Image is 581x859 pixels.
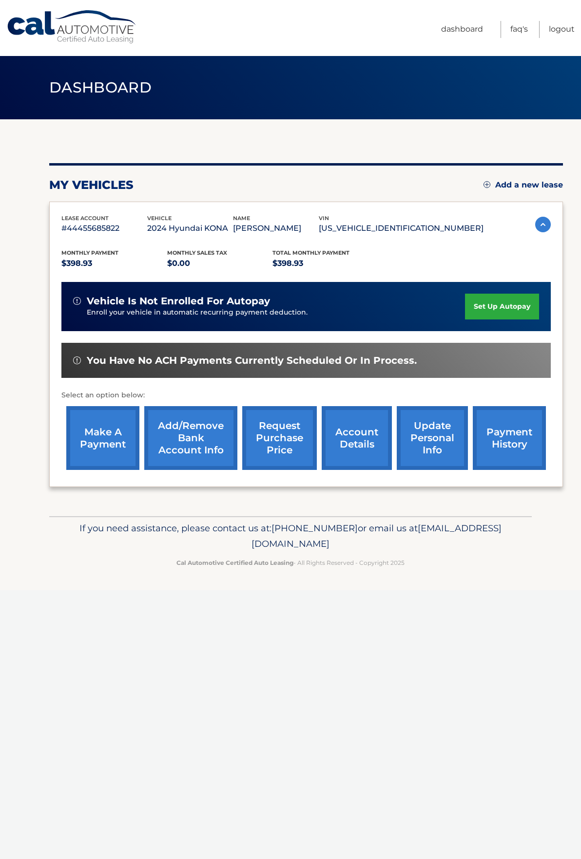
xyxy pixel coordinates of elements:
[233,222,319,235] p: [PERSON_NAME]
[147,222,233,235] p: 2024 Hyundai KONA
[87,355,417,367] span: You have no ACH payments currently scheduled or in process.
[242,406,317,470] a: request purchase price
[87,295,270,307] span: vehicle is not enrolled for autopay
[176,559,293,566] strong: Cal Automotive Certified Auto Leasing
[87,307,465,318] p: Enroll your vehicle in automatic recurring payment deduction.
[73,297,81,305] img: alert-white.svg
[61,390,551,401] p: Select an option below:
[167,249,227,256] span: Monthly sales Tax
[484,180,563,190] a: Add a new lease
[61,249,118,256] span: Monthly Payment
[549,21,575,38] a: Logout
[167,257,273,270] p: $0.00
[473,406,546,470] a: payment history
[61,222,147,235] p: #44455685822
[441,21,483,38] a: Dashboard
[397,406,468,470] a: update personal info
[49,78,152,96] span: Dashboard
[319,215,329,222] span: vin
[147,215,172,222] span: vehicle
[73,356,81,364] img: alert-white.svg
[510,21,528,38] a: FAQ's
[6,10,138,44] a: Cal Automotive
[319,222,484,235] p: [US_VEHICLE_IDENTIFICATION_NUMBER]
[56,521,525,552] p: If you need assistance, please contact us at: or email us at
[484,181,490,188] img: add.svg
[252,523,502,549] span: [EMAIL_ADDRESS][DOMAIN_NAME]
[61,257,167,270] p: $398.93
[322,406,392,470] a: account details
[233,215,250,222] span: name
[271,523,358,534] span: [PHONE_NUMBER]
[272,249,349,256] span: Total Monthly Payment
[61,215,109,222] span: lease account
[56,558,525,568] p: - All Rights Reserved - Copyright 2025
[144,406,237,470] a: Add/Remove bank account info
[66,406,139,470] a: make a payment
[49,178,134,192] h2: my vehicles
[535,217,551,232] img: accordion-active.svg
[272,257,378,270] p: $398.93
[465,294,539,319] a: set up autopay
